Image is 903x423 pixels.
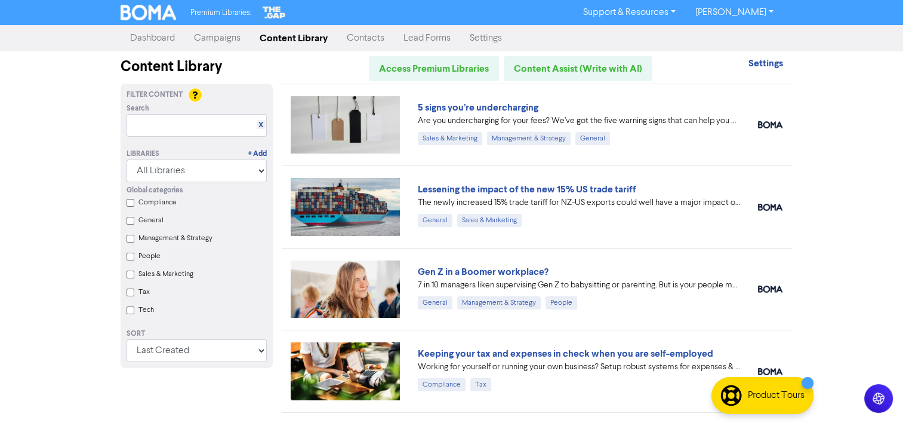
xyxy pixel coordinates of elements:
[138,287,150,298] label: Tax
[369,56,499,81] a: Access Premium Libraries
[487,132,571,145] div: Management & Strategy
[261,5,287,20] img: The Gap
[250,26,337,50] a: Content Library
[418,266,548,278] a: Gen Z in a Boomer workplace?
[418,102,538,114] a: 5 signs you’re undercharging
[504,56,652,81] a: Content Assist (Write with AI)
[121,56,273,78] div: Content Library
[258,121,263,130] a: X
[575,132,610,145] div: General
[127,149,159,160] div: Libraries
[418,348,713,360] a: Keeping your tax and expenses in check when you are self-employed
[418,296,452,309] div: General
[138,233,212,244] label: Management & Strategy
[121,5,177,20] img: BOMA Logo
[460,26,511,50] a: Settings
[127,185,267,196] div: Global categories
[418,361,740,373] div: Working for yourself or running your own business? Setup robust systems for expenses & tax requir...
[418,132,482,145] div: Sales & Marketing
[546,296,577,309] div: People
[394,26,460,50] a: Lead Forms
[337,26,394,50] a: Contacts
[685,3,782,22] a: [PERSON_NAME]
[748,59,782,69] a: Settings
[138,251,161,262] label: People
[121,26,184,50] a: Dashboard
[138,269,193,280] label: Sales & Marketing
[748,57,782,69] strong: Settings
[138,197,177,208] label: Compliance
[127,103,149,114] span: Search
[418,183,636,195] a: Lessening the impact of the new 15% US trade tariff
[418,378,466,391] div: Compliance
[127,90,267,100] div: Filter Content
[574,3,685,22] a: Support & Resources
[127,329,267,339] div: Sort
[418,115,740,127] div: Are you undercharging for your fees? We’ve got the five warning signs that can help you diagnose ...
[457,296,541,309] div: Management & Strategy
[470,378,491,391] div: Tax
[190,9,251,17] span: Premium Libraries:
[418,214,452,227] div: General
[758,286,782,293] img: boma
[758,204,782,211] img: boma
[457,214,522,227] div: Sales & Marketing
[248,149,267,160] a: + Add
[184,26,250,50] a: Campaigns
[758,121,782,128] img: boma_accounting
[138,215,164,226] label: General
[418,279,740,292] div: 7 in 10 managers liken supervising Gen Z to babysitting or parenting. But is your people manageme...
[138,305,154,315] label: Tech
[418,197,740,209] div: The newly increased 15% trade tariff for NZ-US exports could well have a major impact on your mar...
[754,294,903,423] iframe: Chat Widget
